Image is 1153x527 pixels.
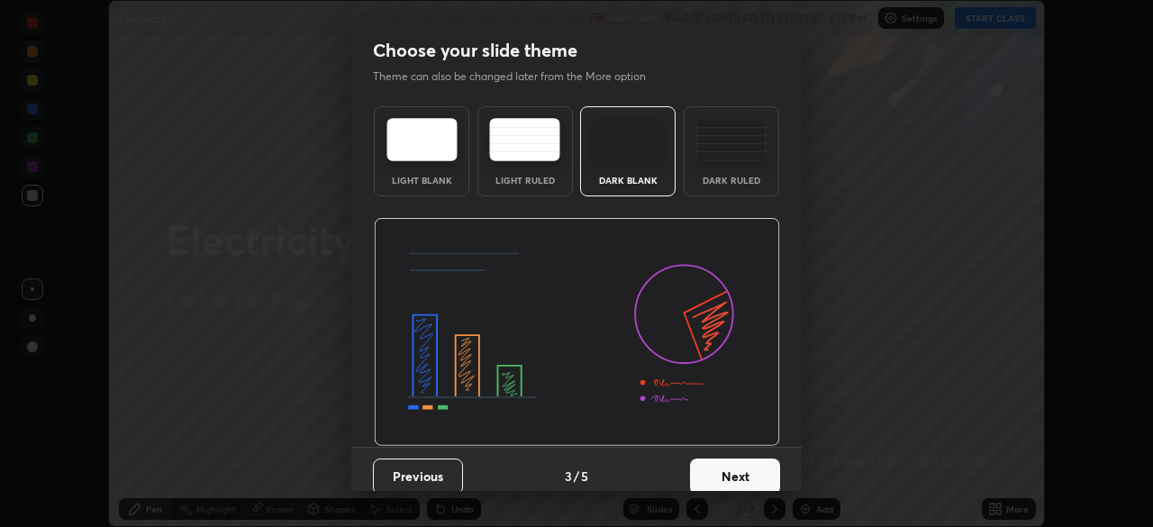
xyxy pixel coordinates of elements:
h4: 3 [565,467,572,486]
img: darkRuledTheme.de295e13.svg [695,118,767,161]
h4: / [574,467,579,486]
div: Dark Blank [592,176,664,185]
img: lightRuledTheme.5fabf969.svg [489,118,560,161]
button: Next [690,459,780,495]
div: Dark Ruled [695,176,767,185]
img: darkThemeBanner.d06ce4a2.svg [374,218,780,447]
button: Previous [373,459,463,495]
p: Theme can also be changed later from the More option [373,68,665,85]
div: Light Blank [386,176,458,185]
h4: 5 [581,467,588,486]
img: darkTheme.f0cc69e5.svg [593,118,664,161]
div: Light Ruled [489,176,561,185]
h2: Choose your slide theme [373,39,577,62]
img: lightTheme.e5ed3b09.svg [386,118,458,161]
